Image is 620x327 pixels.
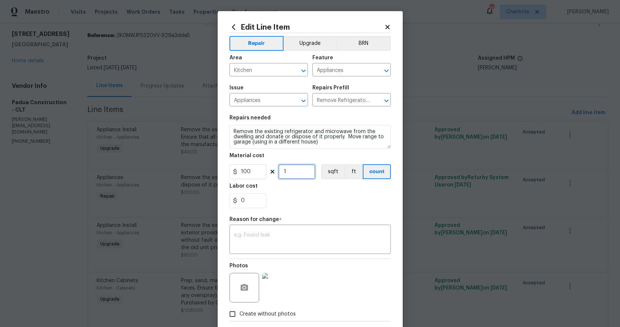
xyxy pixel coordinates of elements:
[229,36,284,51] button: Repair
[381,66,392,76] button: Open
[344,164,363,179] button: ft
[298,96,309,106] button: Open
[284,36,336,51] button: Upgrade
[298,66,309,76] button: Open
[363,164,391,179] button: count
[229,23,384,31] h2: Edit Line Item
[229,85,244,90] h5: Issue
[381,96,392,106] button: Open
[312,85,349,90] h5: Repairs Prefill
[229,125,391,149] textarea: Remove the existing refrigerator and microwave from the dwelling and donate or dispose of it prop...
[229,217,279,222] h5: Reason for change
[336,36,391,51] button: BRN
[229,153,264,158] h5: Material cost
[312,55,333,60] h5: Feature
[229,55,242,60] h5: Area
[229,184,258,189] h5: Labor cost
[321,164,344,179] button: sqft
[229,263,248,268] h5: Photos
[239,310,296,318] span: Create without photos
[229,115,271,120] h5: Repairs needed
